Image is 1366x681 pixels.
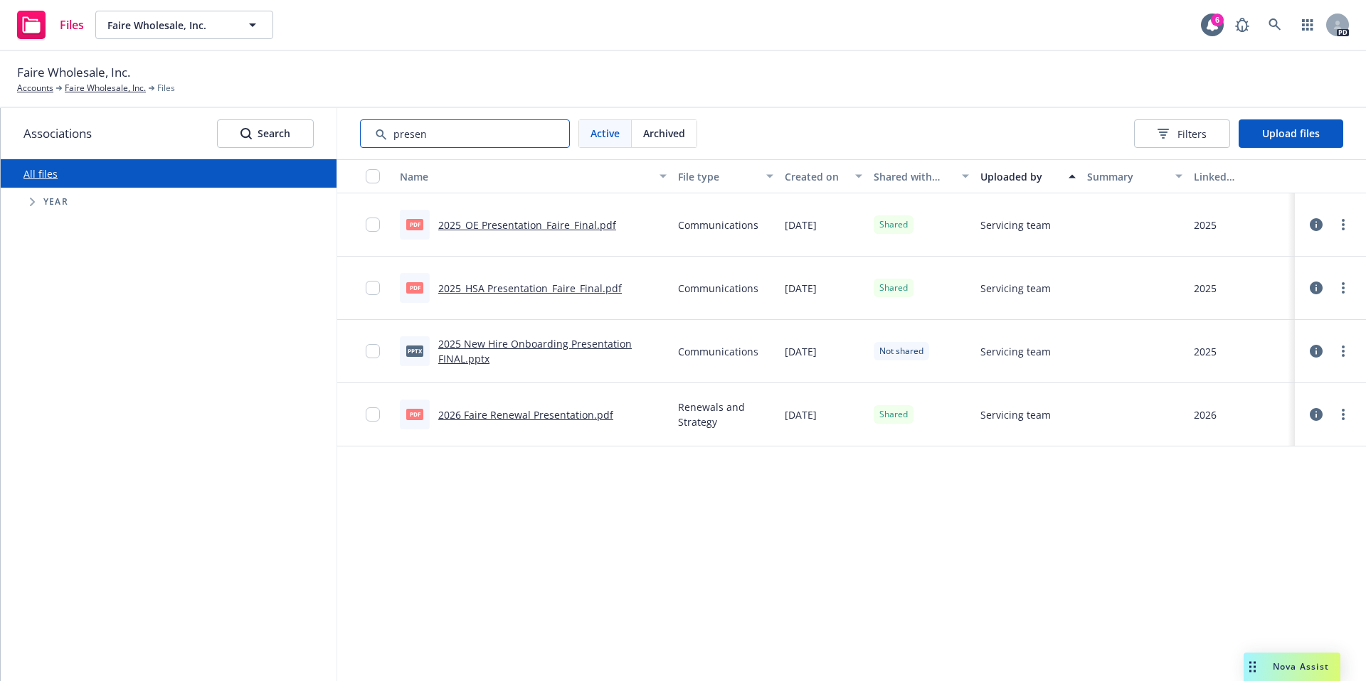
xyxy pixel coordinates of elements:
span: Archived [643,126,685,141]
span: pdf [406,409,423,419]
span: pdf [406,219,423,230]
div: Summary [1087,169,1167,184]
span: Faire Wholesale, Inc. [107,18,231,33]
input: Toggle Row Selected [366,407,380,422]
button: Linked associations [1188,159,1295,193]
div: 6 [1211,14,1224,26]
div: 2026 [1194,407,1217,422]
span: Servicing team [980,281,1051,296]
span: Year [43,198,68,206]
span: [DATE] [785,281,817,296]
span: Filters [1177,127,1207,141]
button: Filters [1134,119,1230,148]
span: Active [591,126,620,141]
span: Shared [879,218,908,231]
button: Faire Wholesale, Inc. [95,11,273,39]
button: Created on [779,159,868,193]
span: Communications [678,344,758,359]
a: 2025 New Hire Onboarding Presentation FINAL.pptx [438,337,632,365]
span: Upload files [1262,127,1320,140]
div: Linked associations [1194,169,1289,184]
span: Nova Assist [1273,660,1329,672]
span: Filters [1158,127,1207,141]
span: Servicing team [980,218,1051,232]
a: All files [23,167,58,181]
a: more [1335,216,1352,233]
a: Accounts [17,82,53,95]
div: Tree Example [1,188,337,216]
span: Shared [879,408,908,421]
span: Files [60,19,84,31]
input: Select all [366,169,380,183]
a: Switch app [1293,11,1322,39]
div: File type [678,169,758,184]
input: Toggle Row Selected [366,344,380,358]
span: Not shared [879,345,923,358]
a: Faire Wholesale, Inc. [65,82,146,95]
div: 2025 [1194,344,1217,359]
div: Drag to move [1244,653,1261,681]
span: Communications [678,218,758,232]
a: 2026 Faire Renewal Presentation.pdf [438,408,613,422]
button: File type [672,159,779,193]
button: Uploaded by [975,159,1081,193]
span: Renewals and Strategy [678,400,773,429]
a: more [1335,279,1352,296]
span: Associations [23,124,92,143]
button: Upload files [1239,119,1343,148]
span: Servicing team [980,344,1051,359]
div: Name [400,169,651,184]
span: [DATE] [785,344,817,359]
span: Files [157,82,175,95]
div: Shared with client [874,169,953,184]
span: Communications [678,281,758,296]
a: Files [11,5,90,45]
div: Created on [785,169,847,184]
input: Toggle Row Selected [366,218,380,232]
span: [DATE] [785,407,817,422]
div: Search [240,120,290,147]
span: pptx [406,345,423,356]
span: Shared [879,281,908,294]
span: Servicing team [980,407,1051,422]
a: Report a Bug [1228,11,1256,39]
span: Faire Wholesale, Inc. [17,63,130,82]
button: SearchSearch [217,119,314,148]
button: Name [394,159,672,193]
input: Search by keyword... [360,119,570,148]
input: Toggle Row Selected [366,281,380,295]
a: Search [1261,11,1289,39]
a: 2025_OE Presentation_Faire_Final.pdf [438,218,616,232]
span: pdf [406,282,423,293]
button: Nova Assist [1244,653,1340,681]
a: more [1335,343,1352,360]
div: 2025 [1194,281,1217,296]
span: [DATE] [785,218,817,232]
svg: Search [240,128,252,139]
a: more [1335,406,1352,423]
a: 2025_HSA Presentation_Faire_Final.pdf [438,281,622,295]
div: 2025 [1194,218,1217,232]
button: Shared with client [868,159,975,193]
button: Summary [1081,159,1188,193]
div: Uploaded by [980,169,1060,184]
